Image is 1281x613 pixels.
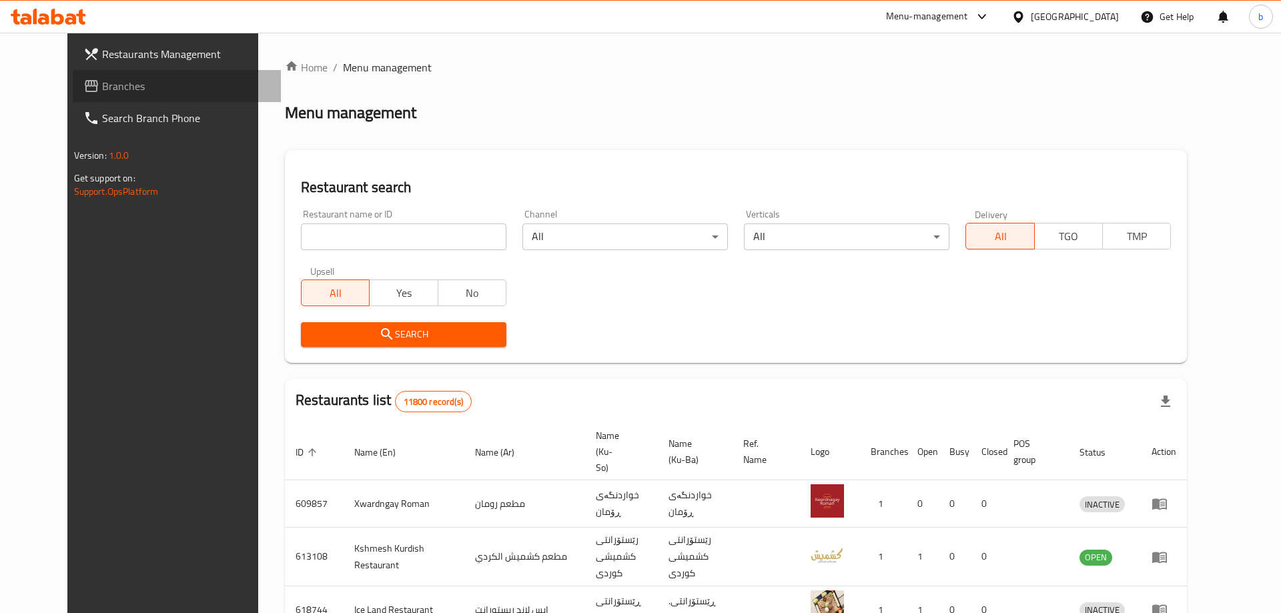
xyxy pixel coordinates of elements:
[344,480,464,528] td: Xwardngay Roman
[464,528,585,586] td: مطعم كشميش الكردي
[74,183,159,200] a: Support.OpsPlatform
[939,480,971,528] td: 0
[296,444,321,460] span: ID
[1080,497,1125,512] span: INACTIVE
[285,480,344,528] td: 609857
[1108,227,1166,246] span: TMP
[811,538,844,571] img: Kshmesh Kurdish Restaurant
[939,424,971,480] th: Busy
[971,480,1003,528] td: 0
[860,528,907,586] td: 1
[971,424,1003,480] th: Closed
[596,428,642,476] span: Name (Ku-So)
[444,283,501,303] span: No
[375,283,432,303] span: Yes
[109,147,129,164] span: 1.0.0
[73,38,282,70] a: Restaurants Management
[658,480,733,528] td: خواردنگەی ڕۆمان
[1150,386,1182,418] div: Export file
[585,528,658,586] td: رێستۆرانتی کشمیشى كوردى
[285,59,328,75] a: Home
[800,424,860,480] th: Logo
[354,444,413,460] span: Name (En)
[1141,424,1187,480] th: Action
[886,9,968,25] div: Menu-management
[285,528,344,586] td: 613108
[296,390,472,412] h2: Restaurants list
[971,227,1029,246] span: All
[744,223,949,250] div: All
[438,279,506,306] button: No
[1040,227,1098,246] span: TGO
[301,322,506,347] button: Search
[307,283,364,303] span: All
[907,424,939,480] th: Open
[102,46,271,62] span: Restaurants Management
[301,177,1171,197] h2: Restaurant search
[1152,549,1176,565] div: Menu
[285,102,416,123] h2: Menu management
[344,528,464,586] td: Kshmesh Kurdish Restaurant
[475,444,532,460] span: Name (Ar)
[1102,223,1171,249] button: TMP
[1080,444,1123,460] span: Status
[343,59,432,75] span: Menu management
[965,223,1034,249] button: All
[907,528,939,586] td: 1
[860,424,907,480] th: Branches
[522,223,728,250] div: All
[301,223,506,250] input: Search for restaurant name or ID..
[1031,9,1119,24] div: [GEOGRAPHIC_DATA]
[395,391,472,412] div: Total records count
[939,528,971,586] td: 0
[1013,436,1053,468] span: POS group
[1034,223,1103,249] button: TGO
[396,396,471,408] span: 11800 record(s)
[74,147,107,164] span: Version:
[74,169,135,187] span: Get support on:
[464,480,585,528] td: مطعم رومان
[975,209,1008,219] label: Delivery
[811,484,844,518] img: Xwardngay Roman
[102,78,271,94] span: Branches
[1152,496,1176,512] div: Menu
[907,480,939,528] td: 0
[73,102,282,134] a: Search Branch Phone
[102,110,271,126] span: Search Branch Phone
[285,59,1187,75] nav: breadcrumb
[971,528,1003,586] td: 0
[1080,496,1125,512] div: INACTIVE
[585,480,658,528] td: خواردنگەی ڕۆمان
[658,528,733,586] td: رێستۆرانتی کشمیشى كوردى
[860,480,907,528] td: 1
[1080,550,1112,566] div: OPEN
[312,326,496,343] span: Search
[73,70,282,102] a: Branches
[333,59,338,75] li: /
[1080,550,1112,565] span: OPEN
[310,266,335,275] label: Upsell
[369,279,438,306] button: Yes
[743,436,784,468] span: Ref. Name
[301,279,370,306] button: All
[669,436,717,468] span: Name (Ku-Ba)
[1258,9,1263,24] span: b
